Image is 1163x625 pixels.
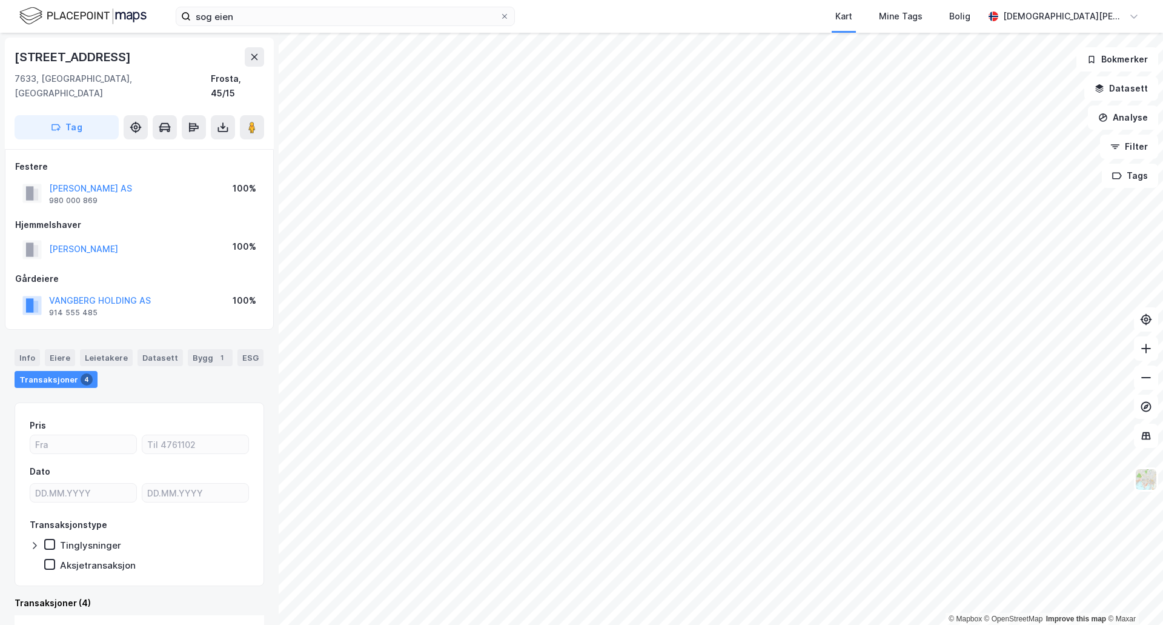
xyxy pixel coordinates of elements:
[30,464,50,479] div: Dato
[15,272,263,286] div: Gårdeiere
[49,196,98,206] div: 980 000 869
[15,115,119,139] button: Tag
[879,9,923,24] div: Mine Tags
[80,349,133,366] div: Leietakere
[835,9,852,24] div: Kart
[15,72,211,101] div: 7633, [GEOGRAPHIC_DATA], [GEOGRAPHIC_DATA]
[60,560,136,571] div: Aksjetransaksjon
[1100,135,1158,159] button: Filter
[30,484,136,502] input: DD.MM.YYYY
[138,349,183,366] div: Datasett
[81,373,93,386] div: 4
[949,615,982,623] a: Mapbox
[30,518,107,532] div: Transaksjonstype
[30,435,136,453] input: Fra
[30,418,46,433] div: Pris
[19,5,147,27] img: logo.f888ab2527a4732fd821a326f86c7f29.svg
[60,540,121,551] div: Tinglysninger
[1102,567,1163,625] iframe: Chat Widget
[233,181,256,196] div: 100%
[188,349,233,366] div: Bygg
[15,596,264,610] div: Transaksjoner (4)
[1084,76,1158,101] button: Datasett
[15,159,263,174] div: Festere
[216,352,228,364] div: 1
[45,349,75,366] div: Eiere
[191,7,500,25] input: Søk på adresse, matrikkel, gårdeiere, leietakere eller personer
[237,349,263,366] div: ESG
[15,371,98,388] div: Transaksjoner
[1046,615,1106,623] a: Improve this map
[233,293,256,308] div: 100%
[1135,468,1158,491] img: Z
[211,72,264,101] div: Frosta, 45/15
[15,349,40,366] div: Info
[949,9,970,24] div: Bolig
[15,47,133,67] div: [STREET_ADDRESS]
[1003,9,1124,24] div: [DEMOGRAPHIC_DATA][PERSON_NAME]
[142,484,248,502] input: DD.MM.YYYY
[1088,105,1158,130] button: Analyse
[1102,567,1163,625] div: Kontrollprogram for chat
[1102,164,1158,188] button: Tags
[1076,47,1158,72] button: Bokmerker
[15,218,263,232] div: Hjemmelshaver
[49,308,98,318] div: 914 555 485
[984,615,1043,623] a: OpenStreetMap
[233,239,256,254] div: 100%
[142,435,248,453] input: Til 4761102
